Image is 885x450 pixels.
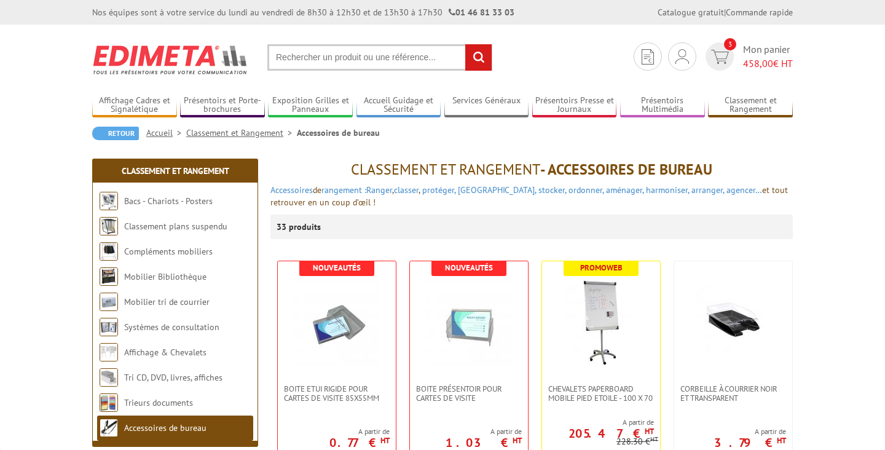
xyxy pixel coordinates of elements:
img: Bacs - Chariots - Posters [100,192,118,210]
a: ordonner, [568,184,604,195]
b: Nouveautés [313,262,361,273]
a: agencer… [726,184,762,195]
span: de , , [313,184,420,195]
a: Présentoirs Multimédia [620,95,705,116]
a: Retour [92,127,139,140]
a: Classement plans suspendu [124,221,227,232]
a: Affichage & Chevalets [124,347,206,358]
div: | [658,6,793,18]
strong: 01 46 81 33 03 [449,7,514,18]
span: A partir de [446,427,522,436]
sup: HT [650,435,658,443]
sup: HT [777,435,786,446]
a: Services Généraux [444,95,529,116]
a: Systèmes de consultation [124,322,219,333]
img: Chevalets Paperboard Mobile Pied Etoile - 100 x 70 [558,280,644,366]
a: Commande rapide [726,7,793,18]
a: devis rapide 3 Mon panier 458,00€ HT [702,42,793,71]
b: Promoweb [580,262,623,273]
img: Affichage & Chevalets [100,343,118,361]
a: Affichage Cadres et Signalétique [92,95,177,116]
span: 458,00 [743,57,773,69]
span: A partir de [714,427,786,436]
a: Catalogue gratuit [658,7,724,18]
input: rechercher [465,44,492,71]
a: stocker, [538,184,566,195]
input: Rechercher un produit ou une référence... [267,44,492,71]
img: Boite présentoir pour Cartes de Visite [426,280,512,366]
p: 228.30 € [616,437,658,446]
a: Corbeille à courrier noir et transparent [674,384,792,403]
span: Boite Etui rigide pour Cartes de Visite 85x55mm [284,384,390,403]
img: devis rapide [642,49,654,65]
a: Accessoires de bureau [124,422,206,433]
a: harmoniser, [646,184,689,195]
a: Mobilier Bibliothèque [124,271,206,282]
img: devis rapide [675,49,689,64]
a: Présentoirs et Porte-brochures [180,95,265,116]
span: A partir de [329,427,390,436]
a: classer [394,184,419,195]
a: Accueil Guidage et Sécurité [356,95,441,116]
img: Corbeille à courrier noir et transparent [690,280,776,366]
span: et tout retrouver en un coup d’œil ! [270,184,788,208]
img: Tri CD, DVD, livres, affiches [100,368,118,387]
a: [GEOGRAPHIC_DATA], [458,184,536,195]
a: rangement : [321,184,366,195]
span: A partir de [542,417,654,427]
p: 205.47 € [568,430,654,437]
a: Classement et Rangement [186,127,297,138]
img: Trieurs documents [100,393,118,412]
img: Accessoires de bureau [100,419,118,437]
span: Boite présentoir pour Cartes de Visite [416,384,522,403]
a: Accueil [146,127,186,138]
a: Classement et Rangement [708,95,793,116]
img: Mobilier tri de courrier [100,293,118,311]
p: 33 produits [277,215,323,239]
p: 0.77 € [329,439,390,446]
span: Chevalets Paperboard Mobile Pied Etoile - 100 x 70 [548,384,654,403]
a: Boite présentoir pour Cartes de Visite [410,384,528,403]
a: Accessoires [270,184,313,195]
img: Systèmes de consultation [100,318,118,336]
a: protéger, [422,184,455,195]
img: Edimeta [92,37,249,82]
p: 1.03 € [446,439,522,446]
img: Mobilier Bibliothèque [100,267,118,286]
sup: HT [380,435,390,446]
sup: HT [645,426,654,436]
span: 3 [724,38,736,50]
a: Ranger [366,184,392,195]
a: aménager, [606,184,643,195]
span: Corbeille à courrier noir et transparent [680,384,786,403]
h1: - Accessoires de bureau [270,162,793,178]
sup: HT [513,435,522,446]
span: Classement et Rangement [351,160,540,179]
a: Tri CD, DVD, livres, affiches [124,372,222,383]
li: Accessoires de bureau [297,127,380,139]
a: Bacs - Chariots - Posters [124,195,213,207]
img: Boite Etui rigide pour Cartes de Visite 85x55mm [294,280,380,366]
span: Mon panier [743,42,793,71]
b: Nouveautés [445,262,493,273]
a: Mobilier tri de courrier [124,296,210,307]
img: Compléments mobiliers [100,242,118,261]
a: Trieurs documents [124,397,193,408]
p: 3.79 € [714,439,786,446]
span: € HT [743,57,793,71]
a: arranger, [691,184,724,195]
a: Classement et Rangement [122,165,229,176]
a: Exposition Grilles et Panneaux [268,95,353,116]
a: Présentoirs Presse et Journaux [532,95,617,116]
a: Compléments mobiliers [124,246,213,257]
a: Chevalets Paperboard Mobile Pied Etoile - 100 x 70 [542,384,660,403]
img: Classement plans suspendu [100,217,118,235]
div: Nos équipes sont à votre service du lundi au vendredi de 8h30 à 12h30 et de 13h30 à 17h30 [92,6,514,18]
img: devis rapide [711,50,729,64]
a: Boite Etui rigide pour Cartes de Visite 85x55mm [278,384,396,403]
